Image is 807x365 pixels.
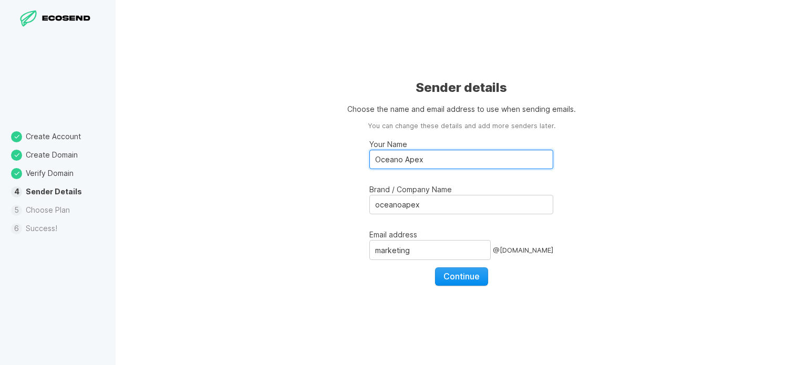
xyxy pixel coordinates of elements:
h1: Sender details [416,79,507,96]
div: @ [DOMAIN_NAME] [493,240,553,260]
p: Your Name [369,139,553,150]
input: Email address@[DOMAIN_NAME] [369,240,491,260]
input: Your Name [369,150,553,169]
aside: You can change these details and add more senders later. [368,121,555,131]
span: Continue [443,271,480,281]
p: Email address [369,229,553,240]
input: Brand / Company Name [369,195,553,214]
p: Choose the name and email address to use when sending emails. [347,103,576,114]
button: Continue [435,267,488,285]
p: Brand / Company Name [369,184,553,195]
